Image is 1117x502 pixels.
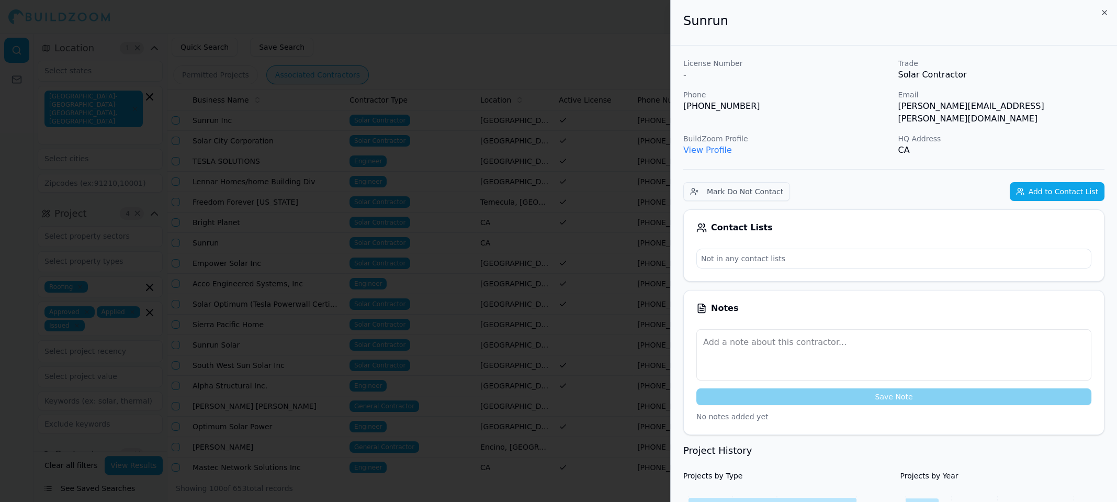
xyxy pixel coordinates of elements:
p: BuildZoom Profile [683,133,890,144]
p: License Number [683,58,890,69]
h4: Projects by Type [683,471,888,481]
p: - [683,69,890,81]
p: Trade [898,58,1105,69]
p: Solar Contractor [898,69,1105,81]
p: [PERSON_NAME][EMAIL_ADDRESS][PERSON_NAME][DOMAIN_NAME] [898,100,1105,125]
p: Phone [683,90,890,100]
p: HQ Address [898,133,1105,144]
button: Mark Do Not Contact [683,182,790,201]
h4: Projects by Year [900,471,1105,481]
p: Email [898,90,1105,100]
a: View Profile [683,145,732,155]
div: Notes [696,303,1091,314]
p: No notes added yet [696,411,1091,422]
p: [PHONE_NUMBER] [683,100,890,113]
button: Add to Contact List [1010,182,1104,201]
div: Contact Lists [696,222,1091,233]
p: CA [898,144,1105,157]
h2: Sunrun [683,13,1104,29]
h3: Project History [683,443,1104,458]
p: Not in any contact lists [697,249,1091,268]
